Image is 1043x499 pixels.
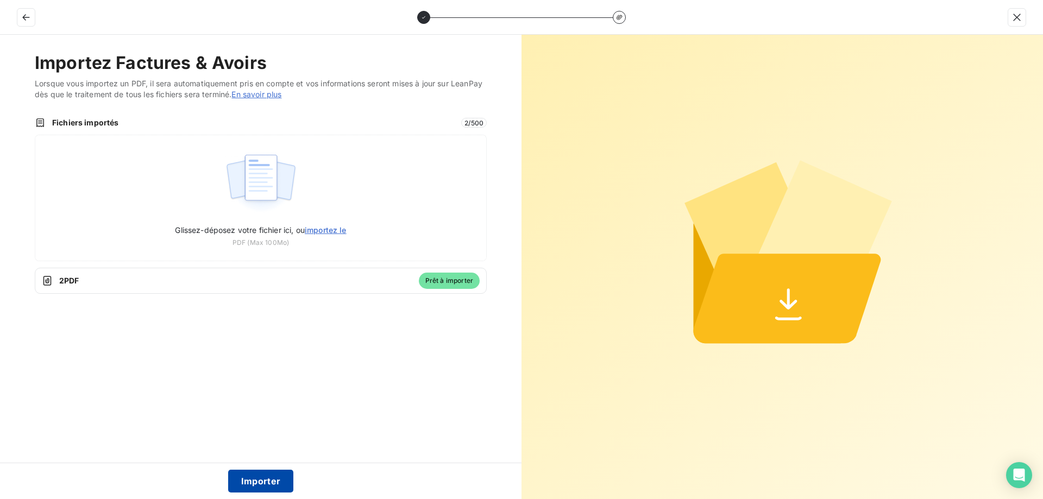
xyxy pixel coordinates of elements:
h2: Importez Factures & Avoirs [35,52,487,74]
span: Lorsque vous importez un PDF, il sera automatiquement pris en compte et vos informations seront m... [35,78,487,100]
span: importez le [305,225,347,235]
a: En savoir plus [231,90,281,99]
button: Importer [228,470,294,492]
img: illustration [225,148,297,218]
span: Fichiers importés [52,117,455,128]
span: PDF (Max 100Mo) [233,238,289,248]
span: Glissez-déposez votre fichier ici, ou [175,225,346,235]
span: Prêt à importer [419,273,480,289]
span: 2 / 500 [461,118,487,128]
span: 2 PDF [59,275,412,286]
div: Open Intercom Messenger [1006,462,1032,488]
